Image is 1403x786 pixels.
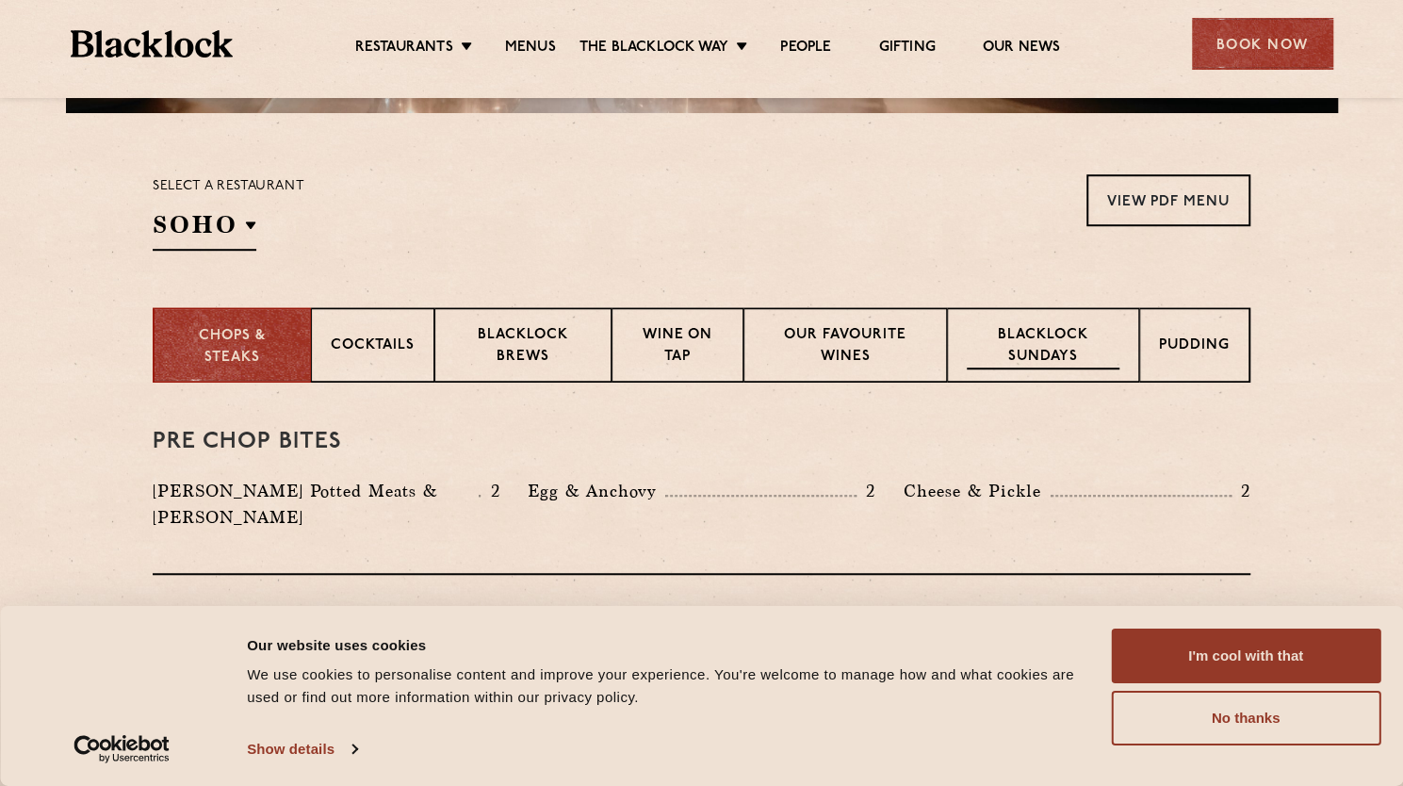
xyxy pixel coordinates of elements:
[505,39,556,59] a: Menus
[153,430,1250,454] h3: Pre Chop Bites
[173,326,291,368] p: Chops & Steaks
[247,633,1089,656] div: Our website uses cookies
[579,39,728,59] a: The Blacklock Way
[763,325,926,369] p: Our favourite wines
[153,208,256,251] h2: SOHO
[983,39,1061,59] a: Our News
[1232,479,1250,503] p: 2
[1111,629,1380,683] button: I'm cool with that
[631,325,724,369] p: Wine on Tap
[247,663,1089,709] div: We use cookies to personalise content and improve your experience. You're welcome to manage how a...
[1086,174,1250,226] a: View PDF Menu
[856,479,875,503] p: 2
[355,39,453,59] a: Restaurants
[153,478,479,531] p: [PERSON_NAME] Potted Meats & [PERSON_NAME]
[40,735,204,763] a: Usercentrics Cookiebot - opens in a new window
[153,174,304,199] p: Select a restaurant
[331,336,415,359] p: Cocktails
[878,39,935,59] a: Gifting
[528,478,665,504] p: Egg & Anchovy
[904,478,1051,504] p: Cheese & Pickle
[780,39,831,59] a: People
[481,479,499,503] p: 2
[1159,336,1230,359] p: Pudding
[71,30,234,57] img: BL_Textured_Logo-footer-cropped.svg
[247,735,356,763] a: Show details
[1192,18,1333,70] div: Book Now
[1111,691,1380,745] button: No thanks
[967,325,1119,369] p: Blacklock Sundays
[454,325,592,369] p: Blacklock Brews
